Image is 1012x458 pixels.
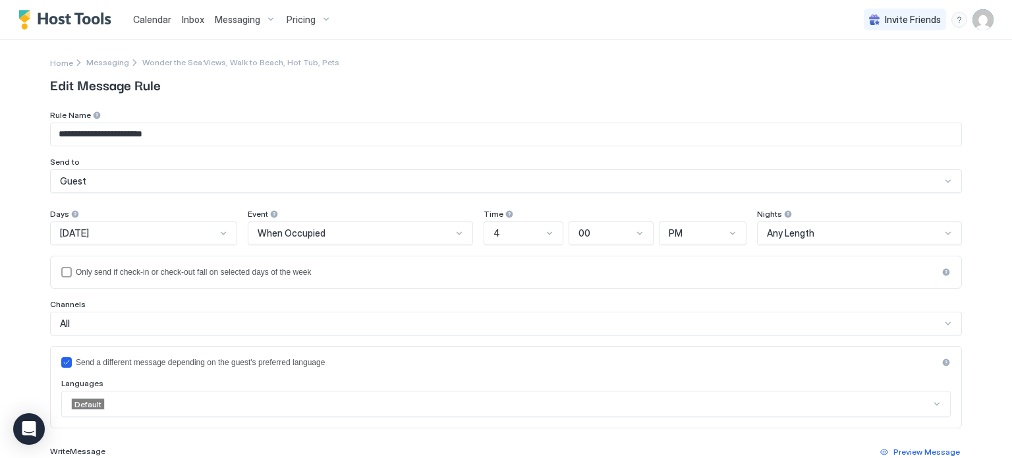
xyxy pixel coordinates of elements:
div: Send a different message depending on the guest's preferred language [76,358,938,367]
div: menu [951,12,967,28]
span: Default [74,399,101,409]
div: User profile [972,9,994,30]
span: Languages [61,378,103,388]
span: Edit Message Rule [50,74,962,94]
div: Only send if check-in or check-out fall on selected days of the week [76,268,938,277]
span: Send to [50,157,80,167]
span: Rule Name [50,110,91,120]
span: Home [50,58,73,68]
div: languagesEnabled [61,357,951,368]
span: Days [50,209,69,219]
span: All [60,318,70,329]
span: Messaging [86,57,129,67]
span: Event [248,209,268,219]
div: isLimited [61,267,951,277]
span: Write Message [50,446,105,456]
input: Input Field [51,123,961,146]
a: Host Tools Logo [18,10,117,30]
span: Pricing [287,14,316,26]
span: Time [484,209,503,219]
span: Breadcrumb [142,57,339,67]
span: Calendar [133,14,171,25]
div: Preview Message [893,446,960,458]
span: When Occupied [258,227,325,239]
span: 4 [493,227,500,239]
span: Channels [50,299,86,309]
a: Inbox [182,13,204,26]
span: PM [669,227,683,239]
span: Guest [60,175,86,187]
span: Nights [757,209,782,219]
a: Home [50,55,73,69]
span: 00 [578,227,590,239]
span: Inbox [182,14,204,25]
div: Open Intercom Messenger [13,413,45,445]
div: Breadcrumb [86,57,129,67]
span: Any Length [767,227,814,239]
a: Calendar [133,13,171,26]
span: Messaging [215,14,260,26]
div: Breadcrumb [50,55,73,69]
span: Invite Friends [885,14,941,26]
span: [DATE] [60,227,89,239]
